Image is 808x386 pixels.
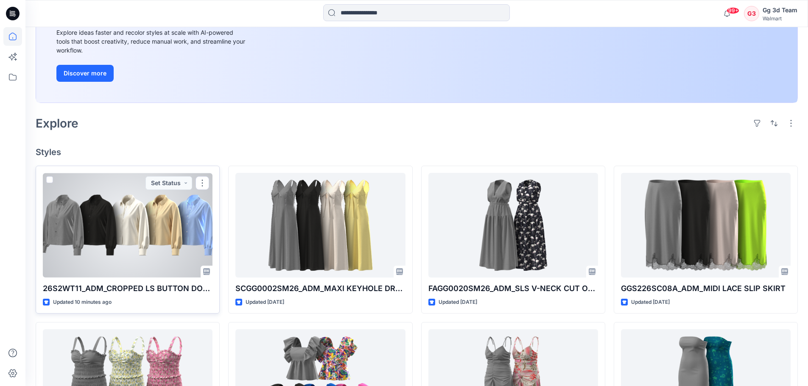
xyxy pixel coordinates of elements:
p: Updated [DATE] [631,298,670,307]
span: 99+ [727,7,739,14]
p: SCGG0002SM26_ADM_MAXI KEYHOLE DRESS [235,283,405,294]
div: G3 [744,6,759,21]
a: Discover more [56,65,247,82]
p: GGS226SC08A_ADM_MIDI LACE SLIP SKIRT [621,283,791,294]
a: GGS226SC08A_ADM_MIDI LACE SLIP SKIRT [621,173,791,278]
button: Discover more [56,65,114,82]
div: Gg 3d Team [763,5,797,15]
p: Updated 10 minutes ago [53,298,112,307]
a: 26S2WT11_ADM_CROPPED LS BUTTON DOWN [43,173,212,278]
h4: Styles [36,147,798,157]
p: Updated [DATE] [246,298,284,307]
a: SCGG0002SM26_ADM_MAXI KEYHOLE DRESS [235,173,405,278]
h2: Explore [36,117,78,130]
a: FAGG0020SM26_ADM_SLS V-NECK CUT OUT MAXI DRESS [428,173,598,278]
p: 26S2WT11_ADM_CROPPED LS BUTTON DOWN [43,283,212,294]
div: Walmart [763,15,797,22]
div: Explore ideas faster and recolor styles at scale with AI-powered tools that boost creativity, red... [56,28,247,55]
p: FAGG0020SM26_ADM_SLS V-NECK CUT OUT MAXI DRESS [428,283,598,294]
p: Updated [DATE] [439,298,477,307]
